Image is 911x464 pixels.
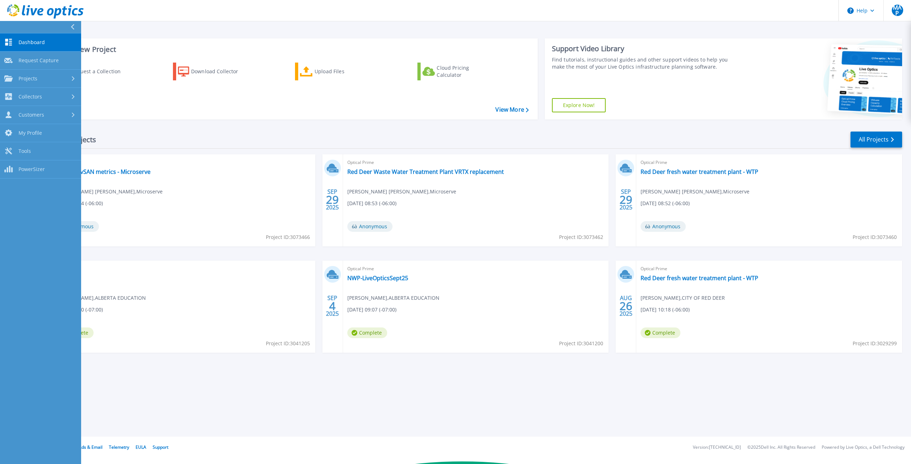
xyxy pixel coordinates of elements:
span: Optical Prime [641,159,898,166]
a: All Projects [851,132,902,148]
span: PowerSizer [19,166,45,172]
div: AUG 2025 [619,293,633,319]
span: Project ID: 3029299 [853,340,897,347]
a: Red Deer fresh water treatment plant - WTP [641,274,758,282]
span: Project ID: 3073460 [853,233,897,241]
span: [DATE] 08:52 (-06:00) [641,199,690,207]
a: Upload Files [295,63,374,80]
span: Request Capture [19,57,59,64]
a: Explore Now! [552,98,606,112]
a: NWP-LiveOpticsSept25 [347,274,408,282]
span: [PERSON_NAME] [PERSON_NAME] , Microserve [641,188,749,196]
a: RedDeer -vSAN metrics - Microserve [54,168,151,175]
a: Telemetry [109,444,129,450]
a: Cloud Pricing Calculator [417,63,497,80]
span: [PERSON_NAME] , ALBERTA EDUCATION [347,294,439,302]
a: EULA [136,444,146,450]
h3: Start a New Project [51,46,528,53]
div: SEP 2025 [619,187,633,213]
a: Download Collector [173,63,252,80]
li: Powered by Live Optics, a Dell Technology [822,445,905,450]
span: 29 [620,197,632,203]
span: My Profile [19,130,42,136]
div: Upload Files [315,64,372,79]
span: [PERSON_NAME] [PERSON_NAME] , Microserve [54,188,163,196]
span: Customers [19,112,44,118]
span: Anonymous [347,221,393,232]
a: Support [153,444,168,450]
div: Support Video Library [552,44,737,53]
span: Projects [19,75,37,82]
div: Download Collector [191,64,248,79]
a: View More [495,106,528,113]
span: [PERSON_NAME] , CITY OF RED DEER [641,294,725,302]
span: [DATE] 09:07 (-07:00) [347,306,396,314]
span: Complete [347,327,387,338]
span: Collectors [19,94,42,100]
span: [DATE] 10:18 (-06:00) [641,306,690,314]
a: Red Deer fresh water treatment plant - WTP [641,168,758,175]
span: Optical Prime [641,265,898,273]
span: 29 [326,197,339,203]
span: 4 [329,303,336,309]
a: Request a Collection [51,63,130,80]
div: SEP 2025 [326,187,339,213]
span: Project ID: 3073462 [559,233,603,241]
span: Project ID: 3073466 [266,233,310,241]
li: © 2025 Dell Inc. All Rights Reserved [747,445,815,450]
span: [PERSON_NAME] [PERSON_NAME] , Microserve [347,188,456,196]
span: [PERSON_NAME] , ALBERTA EDUCATION [54,294,146,302]
span: Complete [641,327,680,338]
div: SEP 2025 [326,293,339,319]
div: Find tutorials, instructional guides and other support videos to help you make the most of your L... [552,56,737,70]
div: Request a Collection [71,64,128,79]
span: Tools [19,148,31,154]
div: Cloud Pricing Calculator [437,64,494,79]
span: 26 [620,303,632,309]
span: Optical Prime [54,265,311,273]
span: Project ID: 3041205 [266,340,310,347]
li: Version: [TECHNICAL_ID] [693,445,741,450]
span: Optical Prime [347,265,605,273]
span: Optical Prime [54,159,311,166]
span: MAP [892,5,903,16]
span: Project ID: 3041200 [559,340,603,347]
a: Ads & Email [79,444,102,450]
a: Red Deer Waste Water Treatment Plant VRTX replacement [347,168,504,175]
span: Anonymous [641,221,686,232]
span: [DATE] 08:53 (-06:00) [347,199,396,207]
span: Optical Prime [347,159,605,166]
span: Dashboard [19,39,45,46]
